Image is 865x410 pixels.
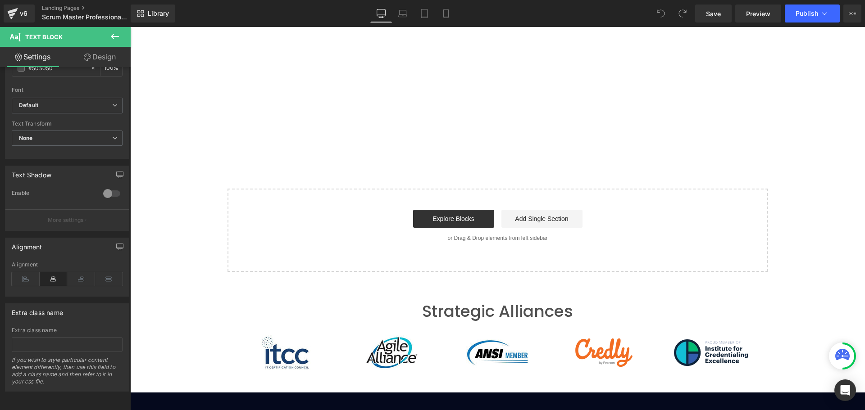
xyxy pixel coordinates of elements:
[834,379,856,401] div: Open Intercom Messenger
[12,356,123,391] div: If you wish to style particular content element differently, then use this field to add a class n...
[42,5,146,12] a: Landing Pages
[148,9,169,18] span: Library
[106,308,204,343] a: ITCC Logo
[5,209,129,230] button: More settings
[283,183,364,201] a: Explore Blocks
[112,208,624,224] p: or Drag & Drop elements from left sidebar
[67,47,132,67] a: Design
[746,9,770,18] span: Preview
[12,87,123,93] div: Font
[12,121,123,127] div: Text Transform
[123,308,187,343] img: ITCC Logo
[18,8,29,19] div: v6
[12,166,51,179] div: Text Shadow
[706,9,721,18] span: Save
[230,308,293,343] img: Agile-logo - Certiprof
[370,5,392,23] a: Desktop
[542,311,619,340] img: Logo ice
[674,5,692,23] button: Redo
[19,135,33,141] b: None
[319,308,416,343] a: Certiprof-Acreditaciones-ANSI-logo - Certiprof
[12,327,123,333] div: Extra class name
[28,63,86,73] input: Color
[4,5,35,23] a: v6
[442,310,505,342] img: Credly_Logo - Certiprof
[532,311,629,340] a: Logo ice
[19,102,38,109] i: Default
[785,5,840,23] button: Publish
[42,14,128,21] span: Scrum Master Professional Certificate SMPC v2020 - English
[12,238,42,251] div: Alignment
[131,5,175,23] a: New Library
[12,304,63,316] div: Extra class name
[336,308,399,343] img: Certiprof-Acreditaciones-ANSI-logo - Certiprof
[796,10,818,17] span: Publish
[106,276,629,293] h3: Strategic Alliances
[12,189,94,199] div: Enable
[414,5,435,23] a: Tablet
[12,261,123,268] div: Alignment
[735,5,781,23] a: Preview
[48,216,84,224] p: More settings
[843,5,861,23] button: More
[371,183,452,201] a: Add Single Section
[392,5,414,23] a: Laptop
[213,308,310,343] a: Agile-logo - Certiprof
[25,33,63,41] span: Text Block
[425,310,523,342] a: Credly_Logo - Certiprof
[435,5,457,23] a: Mobile
[652,5,670,23] button: Undo
[100,60,122,76] div: %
